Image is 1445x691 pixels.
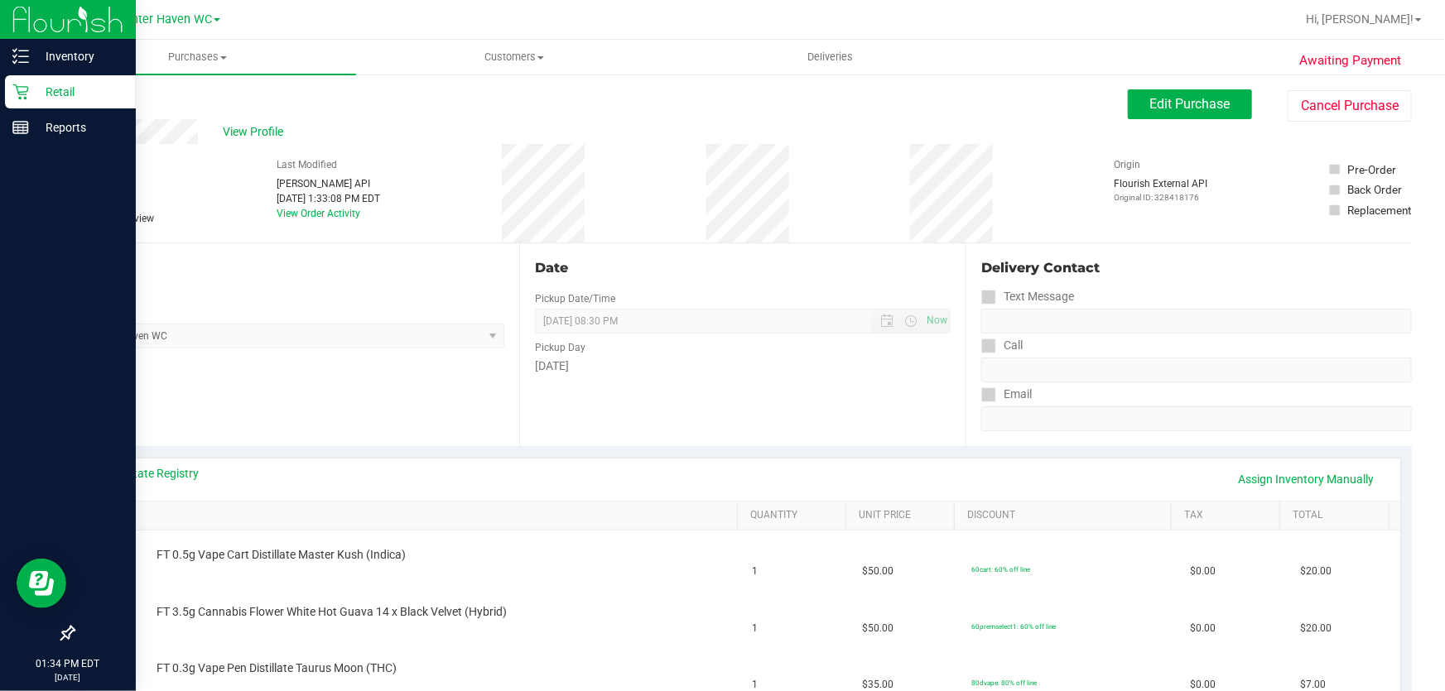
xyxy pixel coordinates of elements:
label: Pickup Day [535,340,585,355]
span: 60premselect1: 60% off line [971,622,1056,631]
span: Edit Purchase [1150,96,1231,112]
a: Tax [1185,509,1274,522]
span: Awaiting Payment [1300,51,1402,70]
span: FT 0.3g Vape Pen Distillate Taurus Moon (THC) [157,660,397,676]
a: Customers [356,40,672,74]
div: Delivery Contact [981,258,1412,278]
span: 1 [753,621,759,636]
span: $20.00 [1300,621,1332,636]
div: [PERSON_NAME] API [277,176,381,191]
div: Flourish External API [1115,176,1208,204]
p: Original ID: 328418176 [1115,191,1208,204]
span: 60cart: 60% off line [971,565,1030,573]
a: Assign Inventory Manually [1228,465,1385,493]
a: Total [1293,509,1383,522]
div: [DATE] 1:33:08 PM EDT [277,191,381,206]
a: Deliveries [672,40,989,74]
a: Unit Price [859,509,948,522]
div: Back Order [1348,181,1403,198]
p: 01:34 PM EDT [7,656,128,671]
p: Retail [29,82,128,102]
span: $50.00 [862,564,893,579]
button: Cancel Purchase [1288,90,1412,122]
span: Deliveries [785,50,875,65]
label: Text Message [981,285,1074,309]
div: Location [73,258,504,278]
a: Purchases [40,40,356,74]
span: Purchases [40,50,356,65]
a: View State Registry [100,465,200,482]
button: Edit Purchase [1128,89,1252,119]
inline-svg: Reports [12,119,29,136]
p: [DATE] [7,671,128,684]
a: View Order Activity [277,208,361,219]
inline-svg: Retail [12,84,29,100]
label: Email [981,382,1032,406]
inline-svg: Inventory [12,48,29,65]
label: Call [981,334,1023,357]
p: Inventory [29,46,128,66]
input: Format: (999) 999-9999 [981,309,1412,334]
span: $0.00 [1191,621,1216,636]
span: Customers [357,50,672,65]
label: Last Modified [277,157,338,172]
span: Winter Haven WC [118,12,212,26]
input: Format: (999) 999-9999 [981,357,1412,382]
a: Discount [967,509,1165,522]
span: Hi, [PERSON_NAME]! [1306,12,1414,26]
label: Pickup Date/Time [535,291,615,306]
span: View Profile [223,123,289,141]
a: SKU [98,509,730,522]
label: Origin [1115,157,1141,172]
a: Quantity [750,509,840,522]
iframe: Resource center [17,559,66,608]
span: 1 [753,564,759,579]
span: $0.00 [1191,564,1216,579]
div: Date [535,258,951,278]
span: $50.00 [862,621,893,636]
div: Replacement [1348,202,1412,218]
p: Reports [29,118,128,137]
div: Pre-Order [1348,161,1397,178]
span: FT 0.5g Vape Cart Distillate Master Kush (Indica) [157,547,406,563]
div: [DATE] [535,357,951,375]
span: $20.00 [1300,564,1332,579]
span: 80dvape: 80% off line [971,679,1037,687]
span: FT 3.5g Cannabis Flower White Hot Guava 14 x Black Velvet (Hybrid) [157,604,507,620]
